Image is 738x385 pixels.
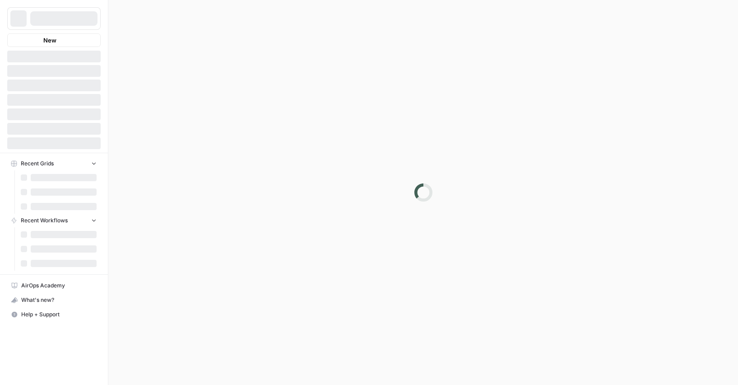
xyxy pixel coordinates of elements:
[7,157,101,170] button: Recent Grids
[7,307,101,322] button: Help + Support
[21,160,54,168] span: Recent Grids
[21,216,68,225] span: Recent Workflows
[21,282,97,290] span: AirOps Academy
[7,278,101,293] a: AirOps Academy
[8,293,100,307] div: What's new?
[43,36,56,45] span: New
[21,310,97,319] span: Help + Support
[7,214,101,227] button: Recent Workflows
[7,293,101,307] button: What's new?
[7,33,101,47] button: New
